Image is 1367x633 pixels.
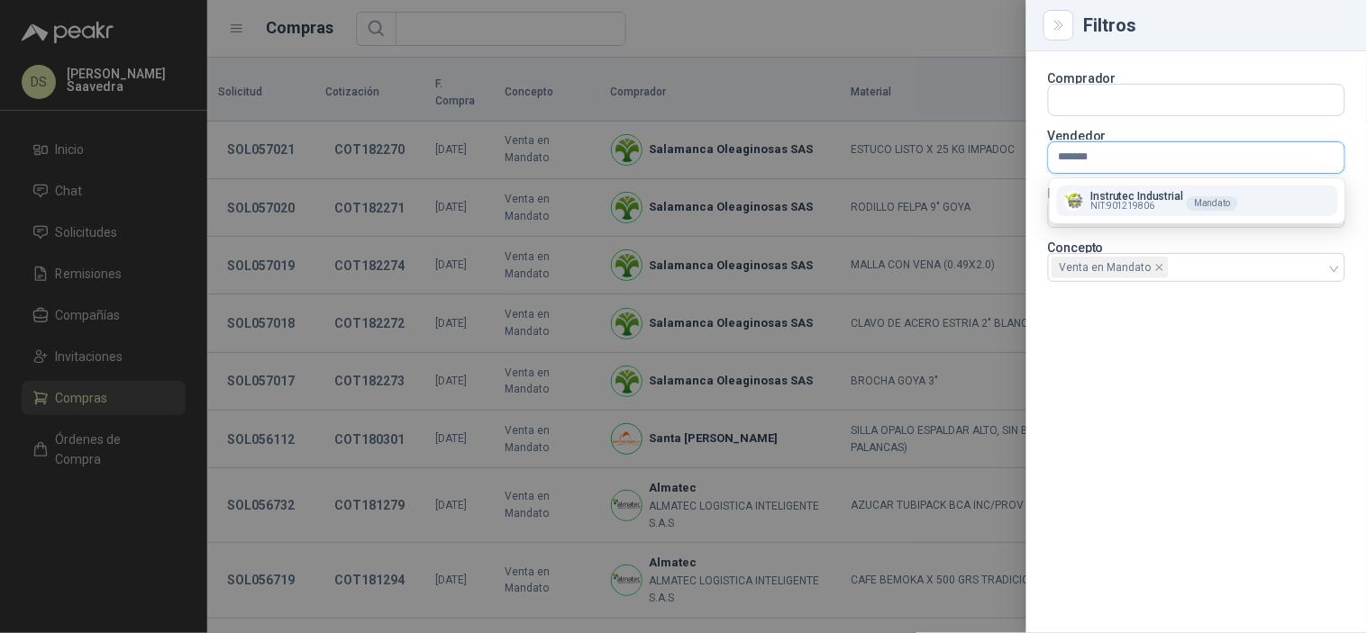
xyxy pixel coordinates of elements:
span: Venta en Mandato [1060,258,1152,277]
p: Concepto [1048,242,1345,253]
p: Instrutec Industrial [1091,191,1184,202]
img: Company Logo [1064,191,1084,211]
button: Close [1048,14,1070,36]
span: close [1155,263,1164,272]
span: NIT : 901219806 [1091,202,1155,211]
p: Vendedor [1048,131,1345,141]
span: Venta en Mandato [1052,257,1169,278]
div: Filtros [1084,16,1345,34]
button: Company LogoInstrutec IndustrialNIT:901219806Mandato [1057,185,1338,216]
div: Mandato [1187,196,1237,211]
p: Comprador [1048,73,1345,84]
